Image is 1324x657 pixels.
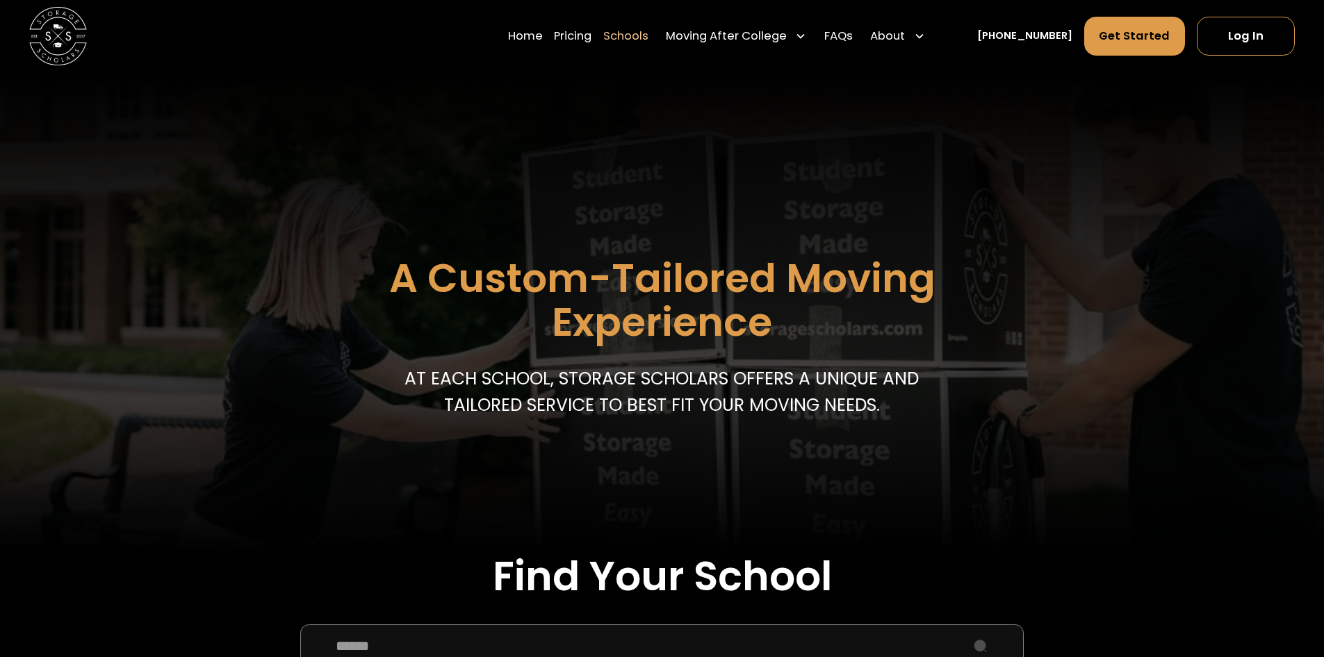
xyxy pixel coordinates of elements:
a: Get Started [1084,17,1186,56]
div: Moving After College [660,16,813,56]
div: Moving After College [666,28,787,45]
a: [PHONE_NUMBER] [977,29,1072,44]
a: home [29,7,87,65]
a: Log In [1197,17,1295,56]
a: Pricing [554,16,591,56]
img: Storage Scholars main logo [29,7,87,65]
h2: Find Your School [141,552,1182,601]
a: Home [508,16,543,56]
h1: A Custom-Tailored Moving Experience [315,257,1009,344]
div: About [865,16,931,56]
div: About [870,28,905,45]
a: FAQs [824,16,853,56]
a: Schools [603,16,648,56]
p: At each school, storage scholars offers a unique and tailored service to best fit your Moving needs. [398,366,926,418]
